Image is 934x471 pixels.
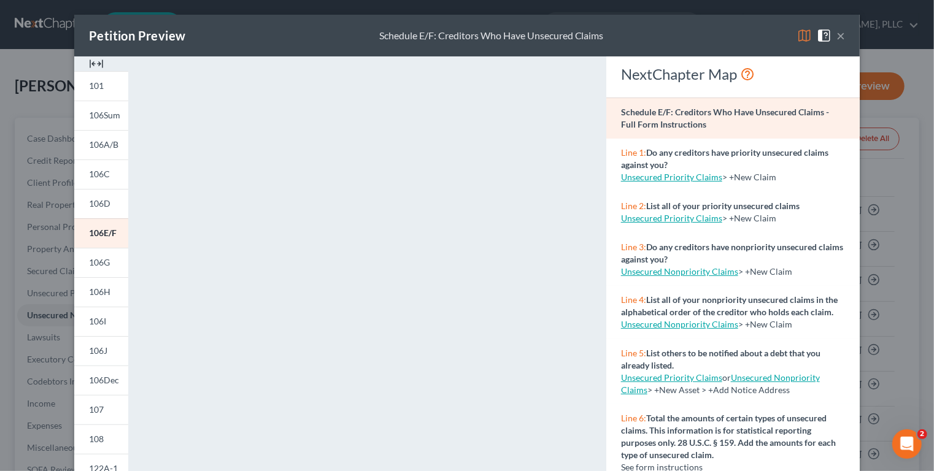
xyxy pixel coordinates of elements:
a: Unsecured Priority Claims [621,172,722,182]
img: help-close-5ba153eb36485ed6c1ea00a893f15db1cb9b99d6cae46e1a8edb6c62d00a1a76.svg [817,28,832,43]
span: 106Sum [89,110,120,120]
a: 106Sum [74,101,128,130]
span: > +New Claim [722,172,776,182]
span: Line 4: [621,294,646,305]
span: 106Dec [89,375,119,385]
img: map-eea8200ae884c6f1103ae1953ef3d486a96c86aabb227e865a55264e3737af1f.svg [797,28,812,43]
span: 108 [89,434,104,444]
span: > +New Claim [722,213,776,223]
span: Line 5: [621,348,646,358]
strong: List all of your nonpriority unsecured claims in the alphabetical order of the creditor who holds... [621,294,838,317]
a: 106C [74,159,128,189]
a: 106I [74,307,128,336]
strong: List all of your priority unsecured claims [646,201,800,211]
a: Unsecured Nonpriority Claims [621,372,820,395]
span: 106G [89,257,110,267]
a: 106G [74,248,128,277]
strong: List others to be notified about a debt that you already listed. [621,348,820,370]
span: 106J [89,345,107,356]
strong: Total the amounts of certain types of unsecured claims. This information is for statistical repor... [621,413,836,460]
span: 2 [917,429,927,439]
a: 106H [74,277,128,307]
span: 106H [89,286,110,297]
span: Line 2: [621,201,646,211]
span: 106C [89,169,110,179]
div: Petition Preview [89,27,185,44]
span: > +New Asset > +Add Notice Address [621,372,820,395]
a: 106E/F [74,218,128,248]
span: Line 1: [621,147,646,158]
iframe: Intercom live chat [892,429,922,459]
span: 107 [89,404,104,415]
strong: Schedule E/F: Creditors Who Have Unsecured Claims - Full Form Instructions [621,107,829,129]
strong: Do any creditors have nonpriority unsecured claims against you? [621,242,843,264]
div: Schedule E/F: Creditors Who Have Unsecured Claims [379,29,604,43]
button: × [836,28,845,43]
a: 106D [74,189,128,218]
span: 106E/F [89,228,117,238]
div: NextChapter Map [621,64,845,84]
span: 106A/B [89,139,118,150]
a: 108 [74,424,128,454]
span: 106I [89,316,106,326]
span: Line 6: [621,413,646,423]
a: 101 [74,71,128,101]
a: Unsecured Priority Claims [621,372,722,383]
span: > +New Claim [738,319,792,329]
a: Unsecured Priority Claims [621,213,722,223]
a: 106Dec [74,366,128,395]
strong: Do any creditors have priority unsecured claims against you? [621,147,828,170]
span: > +New Claim [738,266,792,277]
a: 106J [74,336,128,366]
span: 101 [89,80,104,91]
a: 106A/B [74,130,128,159]
span: 106D [89,198,110,209]
img: expand-e0f6d898513216a626fdd78e52531dac95497ffd26381d4c15ee2fc46db09dca.svg [89,56,104,71]
span: Line 3: [621,242,646,252]
a: Unsecured Nonpriority Claims [621,319,738,329]
span: or [621,372,731,383]
a: Unsecured Nonpriority Claims [621,266,738,277]
a: 107 [74,395,128,424]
